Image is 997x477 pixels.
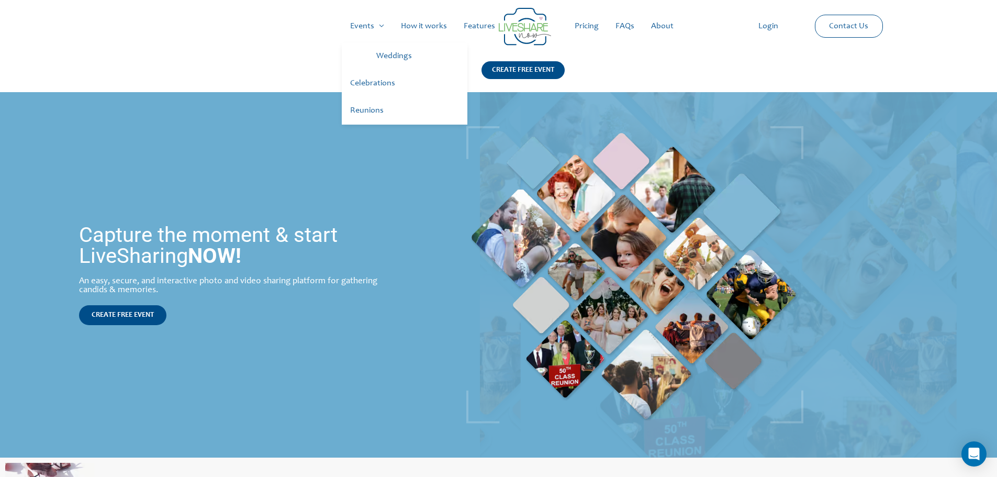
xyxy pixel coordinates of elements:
[92,312,154,319] span: CREATE FREE EVENT
[79,305,166,325] a: CREATE FREE EVENT
[79,277,398,295] div: An easy, secure, and interactive photo and video sharing platform for gathering candids & memories.
[481,61,565,79] div: CREATE FREE EVENT
[607,9,643,43] a: FAQs
[499,8,551,46] img: Group 14 | Live Photo Slideshow for Events | Create Free Events Album for Any Occasion
[79,225,398,267] h1: Capture the moment & start LiveSharing
[188,243,241,268] strong: NOW!
[18,9,979,43] nav: Site Navigation
[393,9,455,43] a: How it works
[368,43,467,70] a: Weddings
[481,61,565,92] a: CREATE FREE EVENT
[455,9,503,43] a: Features
[342,70,467,97] a: Celebrations
[342,9,393,43] a: Events
[466,126,803,424] img: home_banner_pic | Live Photo Slideshow for Events | Create Free Events Album for Any Occasion
[566,9,607,43] a: Pricing
[821,15,877,37] a: Contact Us
[750,9,787,43] a: Login
[342,97,467,125] a: Reunions
[961,441,987,467] div: Open Intercom Messenger
[643,9,682,43] a: About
